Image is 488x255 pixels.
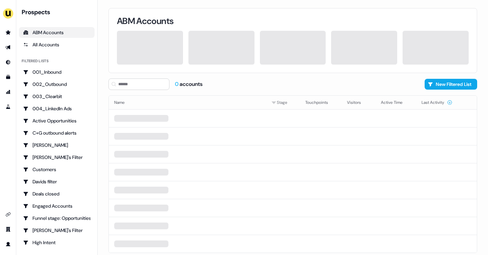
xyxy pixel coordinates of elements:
[381,96,411,109] button: Active Time
[19,152,95,163] a: Go to Charlotte's Filter
[305,96,336,109] button: Touchpoints
[3,224,14,235] a: Go to team
[425,79,477,90] button: New Filtered List
[23,154,90,161] div: [PERSON_NAME]'s Filter
[422,96,452,109] button: Last Activity
[19,39,95,50] a: All accounts
[19,164,95,175] a: Go to Customers
[3,87,14,97] a: Go to attribution
[19,225,95,236] a: Go to Geneviève's Filter
[23,203,90,209] div: Engaged Accounts
[23,81,90,88] div: 002_Outbound
[23,215,90,222] div: Funnel stage: Opportunities
[19,127,95,138] a: Go to C+G outbound alerts
[3,209,14,220] a: Go to integrations
[22,8,95,16] div: Prospects
[23,239,90,246] div: High Intent
[23,93,90,100] div: 003_Clearbit
[23,130,90,136] div: C+G outbound alerts
[19,27,95,38] a: ABM Accounts
[347,96,369,109] button: Visitors
[117,17,174,25] h3: ABM Accounts
[19,188,95,199] a: Go to Deals closed
[3,101,14,112] a: Go to experiments
[3,27,14,38] a: Go to prospects
[19,79,95,90] a: Go to 002_Outbound
[3,57,14,68] a: Go to Inbound
[23,142,90,148] div: [PERSON_NAME]
[23,69,90,75] div: 001_Inbound
[23,117,90,124] div: Active Opportunities
[23,105,90,112] div: 004_LinkedIn Ads
[23,166,90,173] div: Customers
[19,115,95,126] a: Go to Active Opportunities
[22,58,48,64] div: Filtered lists
[19,176,95,187] a: Go to Davids filter
[23,178,90,185] div: Davids filter
[175,80,180,88] span: 0
[23,41,90,48] div: All Accounts
[175,80,203,88] div: accounts
[109,96,266,109] th: Name
[19,140,95,150] a: Go to Charlotte Stone
[23,29,90,36] div: ABM Accounts
[19,91,95,102] a: Go to 003_Clearbit
[3,72,14,83] a: Go to templates
[3,239,14,250] a: Go to profile
[19,213,95,224] a: Go to Funnel stage: Opportunities
[19,67,95,77] a: Go to 001_Inbound
[19,237,95,248] a: Go to High Intent
[23,227,90,234] div: [PERSON_NAME]'s Filter
[19,103,95,114] a: Go to 004_LinkedIn Ads
[271,99,294,106] div: Stage
[3,42,14,53] a: Go to outbound experience
[19,201,95,211] a: Go to Engaged Accounts
[23,190,90,197] div: Deals closed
